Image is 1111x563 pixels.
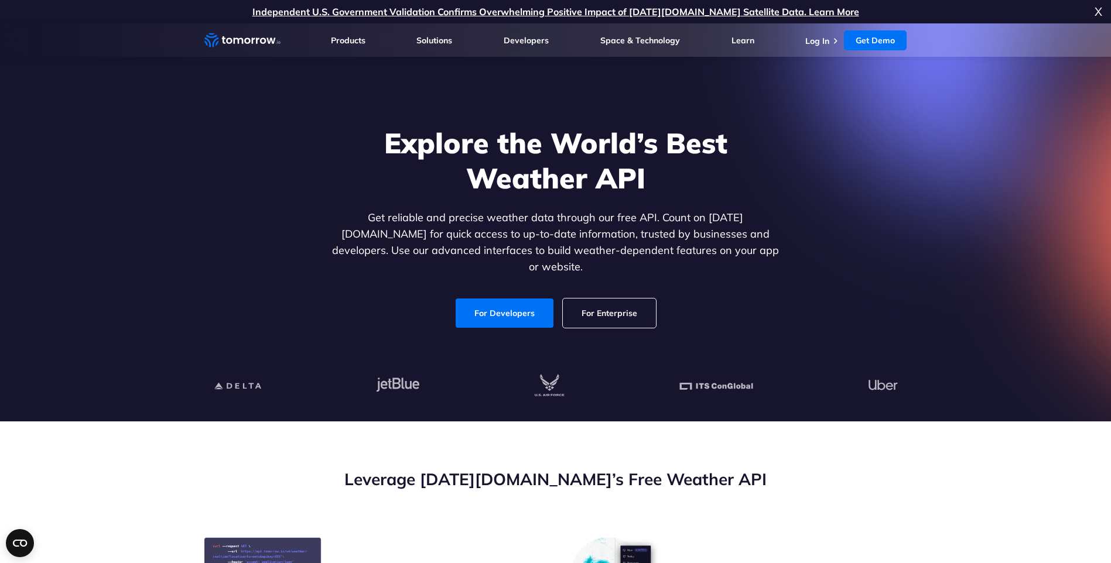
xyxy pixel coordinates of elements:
[6,529,34,557] button: Open CMP widget
[805,36,829,46] a: Log In
[204,32,281,49] a: Home link
[416,35,452,46] a: Solutions
[563,298,656,328] a: For Enterprise
[844,30,907,50] a: Get Demo
[330,210,782,275] p: Get reliable and precise weather data through our free API. Count on [DATE][DOMAIN_NAME] for quic...
[204,468,907,490] h2: Leverage [DATE][DOMAIN_NAME]’s Free Weather API
[731,35,754,46] a: Learn
[600,35,680,46] a: Space & Technology
[330,125,782,195] h1: Explore the World’s Best Weather API
[252,6,859,18] a: Independent U.S. Government Validation Confirms Overwhelming Positive Impact of [DATE][DOMAIN_NAM...
[331,35,365,46] a: Products
[504,35,549,46] a: Developers
[456,298,553,328] a: For Developers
